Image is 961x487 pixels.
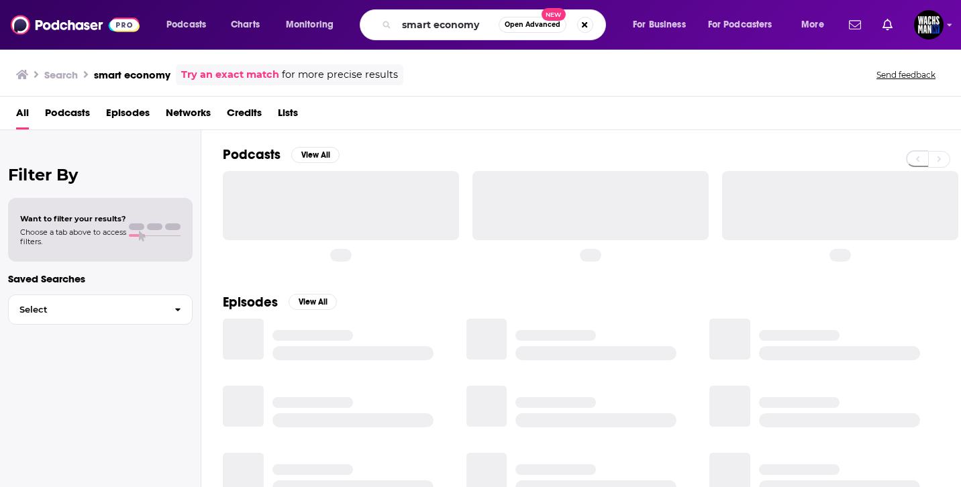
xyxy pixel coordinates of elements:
[699,14,792,36] button: open menu
[223,146,340,163] a: PodcastsView All
[166,102,211,129] a: Networks
[157,14,223,36] button: open menu
[44,68,78,81] h3: Search
[223,294,278,311] h2: Episodes
[20,227,126,246] span: Choose a tab above to access filters.
[9,305,164,314] span: Select
[872,69,940,80] button: Send feedback
[166,15,206,34] span: Podcasts
[792,14,841,36] button: open menu
[633,15,686,34] span: For Business
[914,10,944,40] span: Logged in as WachsmanNY
[45,102,90,129] a: Podcasts
[623,14,703,36] button: open menu
[291,147,340,163] button: View All
[289,294,337,310] button: View All
[844,13,866,36] a: Show notifications dropdown
[914,10,944,40] button: Show profile menu
[499,17,566,33] button: Open AdvancedNew
[181,67,279,83] a: Try an exact match
[276,14,351,36] button: open menu
[397,14,499,36] input: Search podcasts, credits, & more...
[282,67,398,83] span: for more precise results
[11,12,140,38] img: Podchaser - Follow, Share and Rate Podcasts
[223,294,337,311] a: EpisodesView All
[708,15,772,34] span: For Podcasters
[877,13,898,36] a: Show notifications dropdown
[20,214,126,223] span: Want to filter your results?
[8,165,193,184] h2: Filter By
[542,8,566,21] span: New
[505,21,560,28] span: Open Advanced
[372,9,619,40] div: Search podcasts, credits, & more...
[278,102,298,129] a: Lists
[16,102,29,129] a: All
[8,272,193,285] p: Saved Searches
[801,15,824,34] span: More
[286,15,334,34] span: Monitoring
[106,102,150,129] a: Episodes
[231,15,260,34] span: Charts
[223,146,281,163] h2: Podcasts
[914,10,944,40] img: User Profile
[227,102,262,129] a: Credits
[8,294,193,325] button: Select
[94,68,170,81] h3: smart economy
[222,14,268,36] a: Charts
